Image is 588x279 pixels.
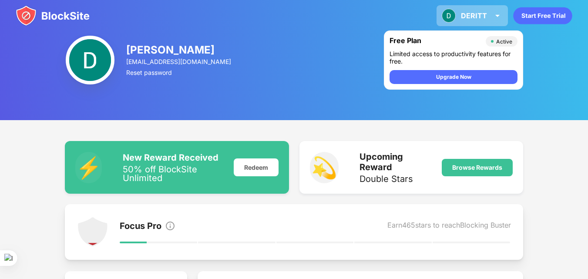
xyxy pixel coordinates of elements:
[126,44,232,56] div: [PERSON_NAME]
[126,58,232,65] div: [EMAIL_ADDRESS][DOMAIN_NAME]
[436,73,471,81] div: Upgrade Now
[126,69,232,76] div: Reset password
[387,221,511,233] div: Earn 465 stars to reach Blocking Buster
[120,221,161,233] div: Focus Pro
[452,164,502,171] div: Browse Rewards
[234,158,279,176] div: Redeem
[310,152,339,183] div: 💫
[513,7,572,24] div: animation
[16,5,90,26] img: blocksite-icon.svg
[66,36,114,84] img: ACg8ocL0m9IeW7nYN0-fuGUkeXZCN-TAtQ6gRqqhCtlVKl9vSMd8lA=s96-c
[390,36,481,47] div: Free Plan
[360,175,432,183] div: Double Stars
[123,152,223,163] div: New Reward Received
[442,9,456,23] img: ACg8ocL0m9IeW7nYN0-fuGUkeXZCN-TAtQ6gRqqhCtlVKl9vSMd8lA=s96-c
[123,165,223,182] div: 50% off BlockSite Unlimited
[75,152,102,183] div: ⚡️
[360,151,432,172] div: Upcoming Reward
[165,221,175,231] img: info.svg
[496,38,512,45] div: Active
[461,11,487,20] div: DERITT
[77,216,108,248] img: points-level-1.svg
[390,50,517,65] div: Limited access to productivity features for free.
